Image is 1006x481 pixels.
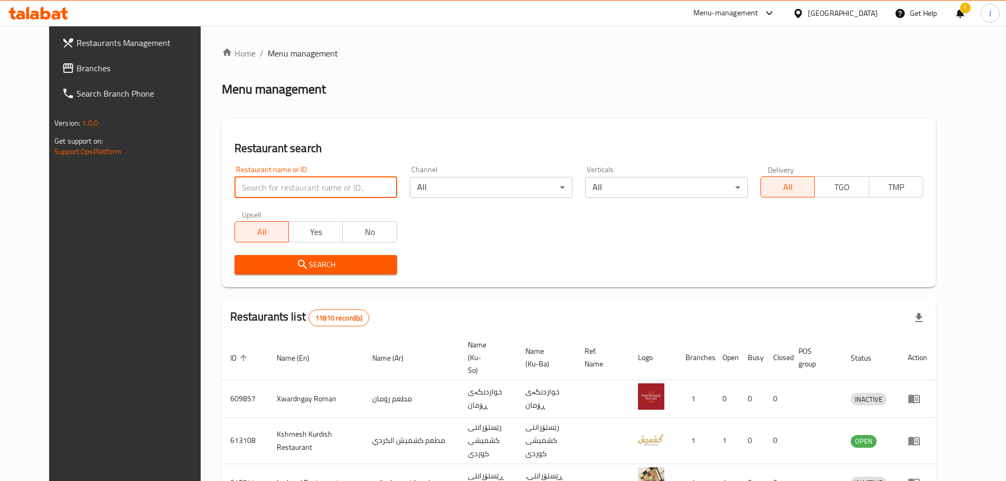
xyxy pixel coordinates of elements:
[239,224,285,240] span: All
[54,116,80,130] span: Version:
[77,87,209,100] span: Search Branch Phone
[869,176,923,197] button: TMP
[243,258,389,271] span: Search
[347,224,392,240] span: No
[222,418,268,464] td: 613108
[288,221,343,242] button: Yes
[677,418,714,464] td: 1
[739,418,765,464] td: 0
[222,81,326,98] h2: Menu management
[517,380,576,418] td: خواردنگەی ڕۆمان
[459,380,517,418] td: خواردنگەی ڕۆمان
[525,345,563,370] span: Name (Ku-Ba)
[234,221,289,242] button: All
[459,418,517,464] td: رێستۆرانتی کشمیشى كوردى
[54,134,103,148] span: Get support on:
[53,81,217,106] a: Search Branch Phone
[851,393,887,405] span: INACTIVE
[629,335,677,380] th: Logo
[364,380,459,418] td: مطعم رومان
[851,352,885,364] span: Status
[873,180,919,195] span: TMP
[268,380,364,418] td: Xwardngay Roman
[268,418,364,464] td: Kshmesh Kurdish Restaurant
[517,418,576,464] td: رێستۆرانتی کشمیشى كوردى
[54,145,121,158] a: Support.OpsPlatform
[308,309,369,326] div: Total records count
[851,435,877,447] span: OPEN
[765,335,790,380] th: Closed
[808,7,878,19] div: [GEOGRAPHIC_DATA]
[714,418,739,464] td: 1
[242,211,261,218] label: Upsell
[77,62,209,74] span: Branches
[714,380,739,418] td: 0
[814,176,869,197] button: TGO
[234,255,397,275] button: Search
[309,313,369,323] span: 11810 record(s)
[342,221,397,242] button: No
[638,426,664,452] img: Kshmesh Kurdish Restaurant
[798,345,830,370] span: POS group
[410,177,572,198] div: All
[739,380,765,418] td: 0
[765,180,811,195] span: All
[768,166,794,173] label: Delivery
[82,116,98,130] span: 1.0.0
[819,180,864,195] span: TGO
[234,177,397,198] input: Search for restaurant name or ID..
[906,305,932,331] div: Export file
[293,224,339,240] span: Yes
[372,352,417,364] span: Name (Ar)
[53,30,217,55] a: Restaurants Management
[739,335,765,380] th: Busy
[899,335,936,380] th: Action
[760,176,815,197] button: All
[765,380,790,418] td: 0
[222,380,268,418] td: 609857
[693,7,758,20] div: Menu-management
[908,435,927,447] div: Menu
[53,55,217,81] a: Branches
[77,36,209,49] span: Restaurants Management
[677,380,714,418] td: 1
[851,435,877,448] div: OPEN
[908,392,927,405] div: Menu
[585,177,748,198] div: All
[714,335,739,380] th: Open
[277,352,323,364] span: Name (En)
[222,47,936,60] nav: breadcrumb
[468,338,504,376] span: Name (Ku-So)
[677,335,714,380] th: Branches
[222,47,256,60] a: Home
[585,345,617,370] span: Ref. Name
[989,7,991,19] span: J
[765,418,790,464] td: 0
[268,47,338,60] span: Menu management
[230,352,250,364] span: ID
[260,47,264,60] li: /
[230,309,370,326] h2: Restaurants list
[234,140,923,156] h2: Restaurant search
[638,383,664,410] img: Xwardngay Roman
[364,418,459,464] td: مطعم كشميش الكردي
